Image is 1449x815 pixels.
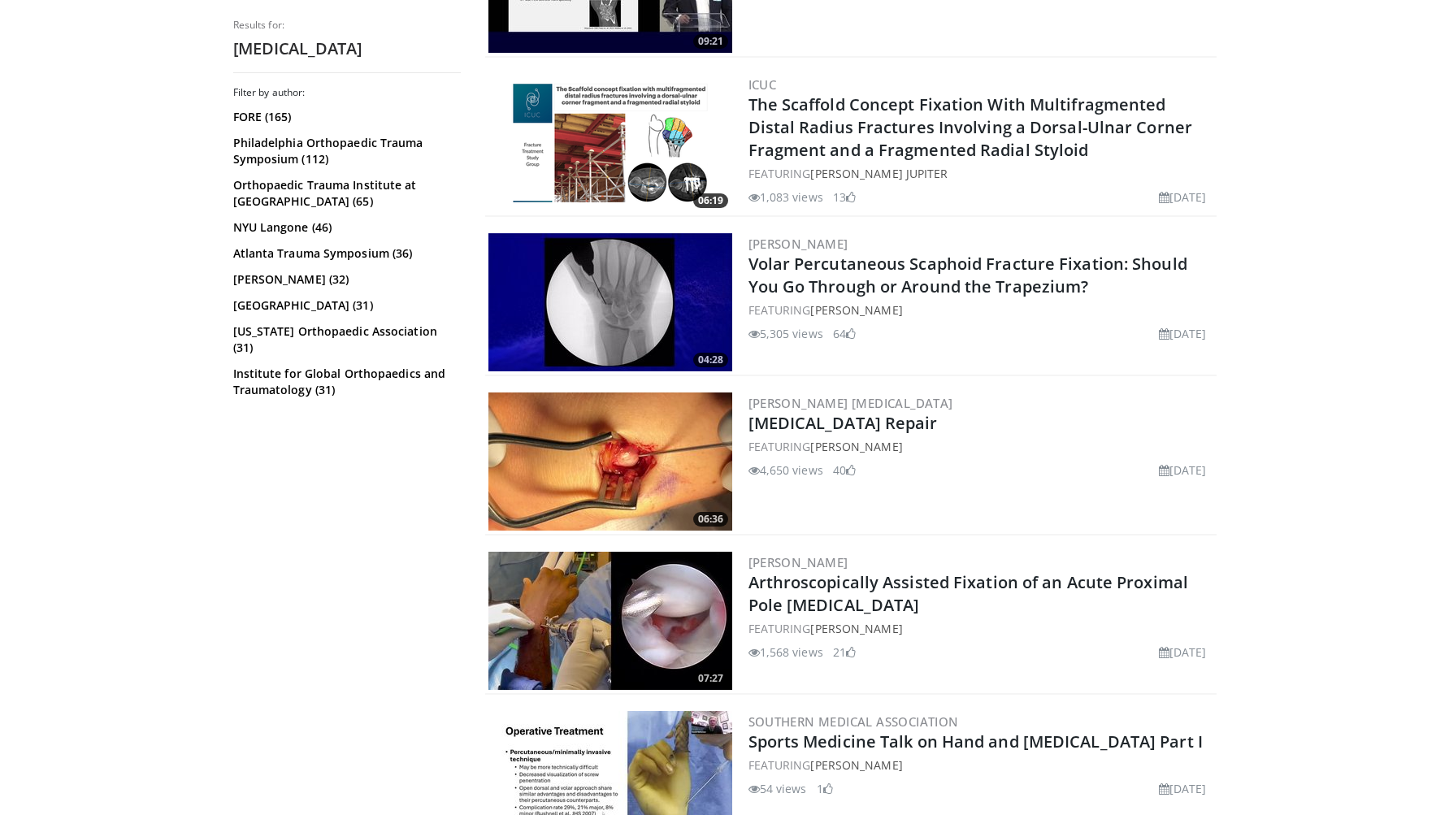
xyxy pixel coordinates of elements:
h2: [MEDICAL_DATA] [233,38,461,59]
a: 07:27 [488,552,732,690]
a: Southern Medical Association [748,713,959,730]
a: [PERSON_NAME] [810,439,902,454]
a: [PERSON_NAME] [748,554,848,570]
li: [DATE] [1159,780,1207,797]
li: [DATE] [1159,189,1207,206]
a: [PERSON_NAME] Jupiter [810,166,948,181]
li: 4,650 views [748,462,823,479]
a: NYU Langone (46) [233,219,457,236]
li: 1,568 views [748,644,823,661]
a: Philadelphia Orthopaedic Trauma Symposium (112) [233,135,457,167]
li: 1 [817,780,833,797]
a: FORE (165) [233,109,457,125]
li: 13 [833,189,856,206]
a: [US_STATE] Orthopaedic Association (31) [233,323,457,356]
li: 54 views [748,780,807,797]
a: [PERSON_NAME] (32) [233,271,457,288]
a: Volar Percutaneous Scaphoid Fracture Fixation: Should You Go Through or Around the Trapezium? [748,253,1187,297]
a: [PERSON_NAME] [810,621,902,636]
div: FEATURING [748,438,1213,455]
a: 04:28 [488,233,732,371]
a: Orthopaedic Trauma Institute at [GEOGRAPHIC_DATA] (65) [233,177,457,210]
span: 07:27 [693,671,728,686]
img: 0d32b7b2-26b5-4ec2-952d-6e9e432afacd.300x170_q85_crop-smart_upscale.jpg [488,392,732,531]
a: 06:36 [488,392,732,531]
a: 06:19 [488,74,732,212]
a: [GEOGRAPHIC_DATA] (31) [233,297,457,314]
a: Institute for Global Orthopaedics and Traumatology (31) [233,366,457,398]
a: [PERSON_NAME] [810,302,902,318]
div: FEATURING [748,301,1213,319]
a: Sports Medicine Talk on Hand and [MEDICAL_DATA] Part I [748,730,1203,752]
img: eff20ed2-86f1-4de4-8c24-0047a32b9fac.300x170_q85_crop-smart_upscale.jpg [488,552,732,690]
img: f37c4d16-c2ea-4810-8cde-2794cbc916cd.300x170_q85_crop-smart_upscale.jpg [488,233,732,371]
li: 64 [833,325,856,342]
h3: Filter by author: [233,86,461,99]
span: 04:28 [693,353,728,367]
a: [MEDICAL_DATA] Repair [748,412,938,434]
a: [PERSON_NAME] [748,236,848,252]
li: [DATE] [1159,644,1207,661]
a: Arthroscopically Assisted Fixation of an Acute Proximal Pole [MEDICAL_DATA] [748,571,1189,616]
span: 06:19 [693,193,728,208]
a: ICUC [748,76,777,93]
a: Atlanta Trauma Symposium (36) [233,245,457,262]
li: [DATE] [1159,462,1207,479]
li: 1,083 views [748,189,823,206]
span: 09:21 [693,34,728,49]
span: 06:36 [693,512,728,527]
li: [DATE] [1159,325,1207,342]
div: FEATURING [748,620,1213,637]
div: FEATURING [748,756,1213,774]
li: 40 [833,462,856,479]
a: [PERSON_NAME] [MEDICAL_DATA] [748,395,953,411]
img: 67694029-93d5-42aa-87fd-b8c6c924b8d5.png.300x170_q85_crop-smart_upscale.png [488,74,732,212]
div: FEATURING [748,165,1213,182]
li: 5,305 views [748,325,823,342]
a: The Scaffold Concept Fixation With Multifragmented Distal Radius Fractures Involving a Dorsal-Uln... [748,93,1193,161]
a: [PERSON_NAME] [810,757,902,773]
p: Results for: [233,19,461,32]
li: 21 [833,644,856,661]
